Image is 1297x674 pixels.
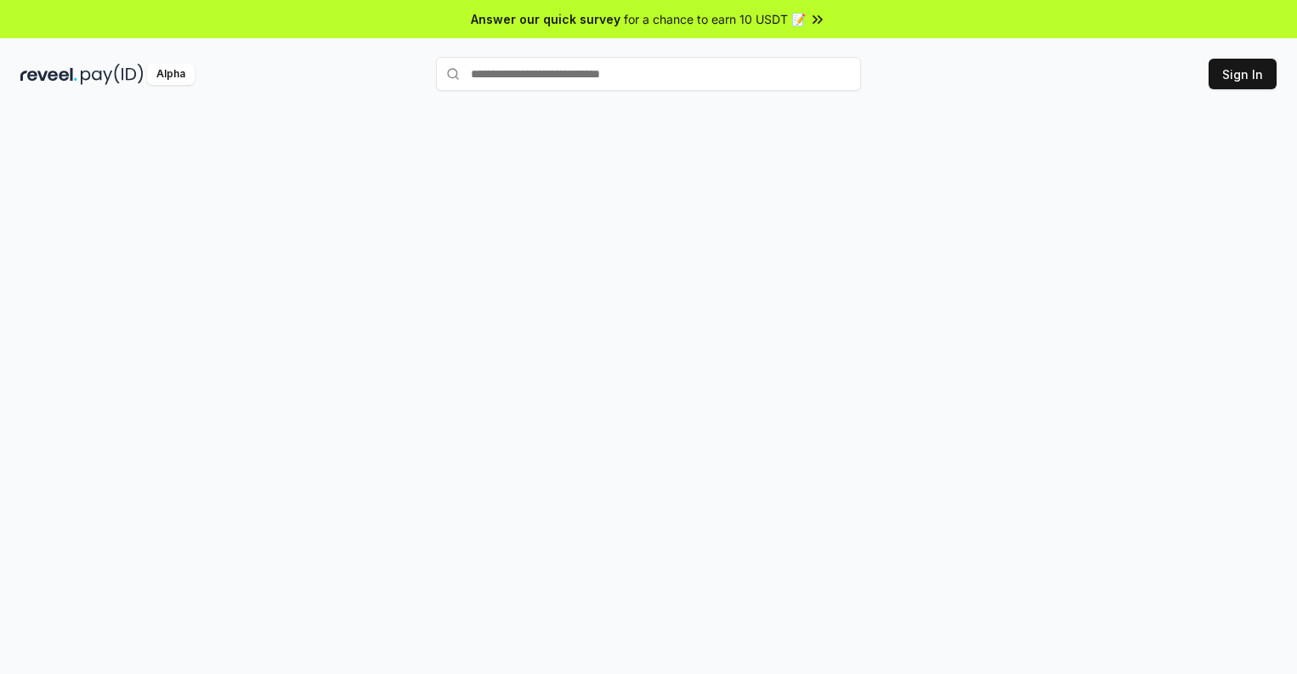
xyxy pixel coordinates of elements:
[471,10,620,28] span: Answer our quick survey
[81,64,144,85] img: pay_id
[1209,59,1277,89] button: Sign In
[624,10,806,28] span: for a chance to earn 10 USDT 📝
[20,64,77,85] img: reveel_dark
[147,64,195,85] div: Alpha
